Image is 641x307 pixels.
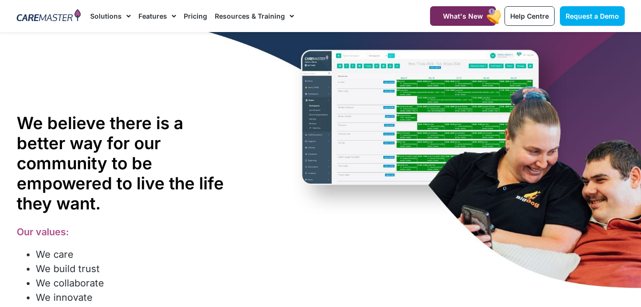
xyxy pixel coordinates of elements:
a: What's New [430,6,496,26]
li: We build trust [36,262,236,276]
li: We collaborate [36,276,236,290]
li: We care [36,247,236,262]
a: Help Centre [504,6,555,26]
h3: Our values: [17,226,236,238]
li: We innovate [36,290,236,305]
span: Request a Demo [566,12,619,20]
a: Request a Demo [560,6,625,26]
img: CareMaster Logo [17,9,81,23]
h1: We believe there is a better way for our community to be empowered to live the life they want. [17,113,236,213]
span: What's New [443,12,483,20]
span: Help Centre [510,12,549,20]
